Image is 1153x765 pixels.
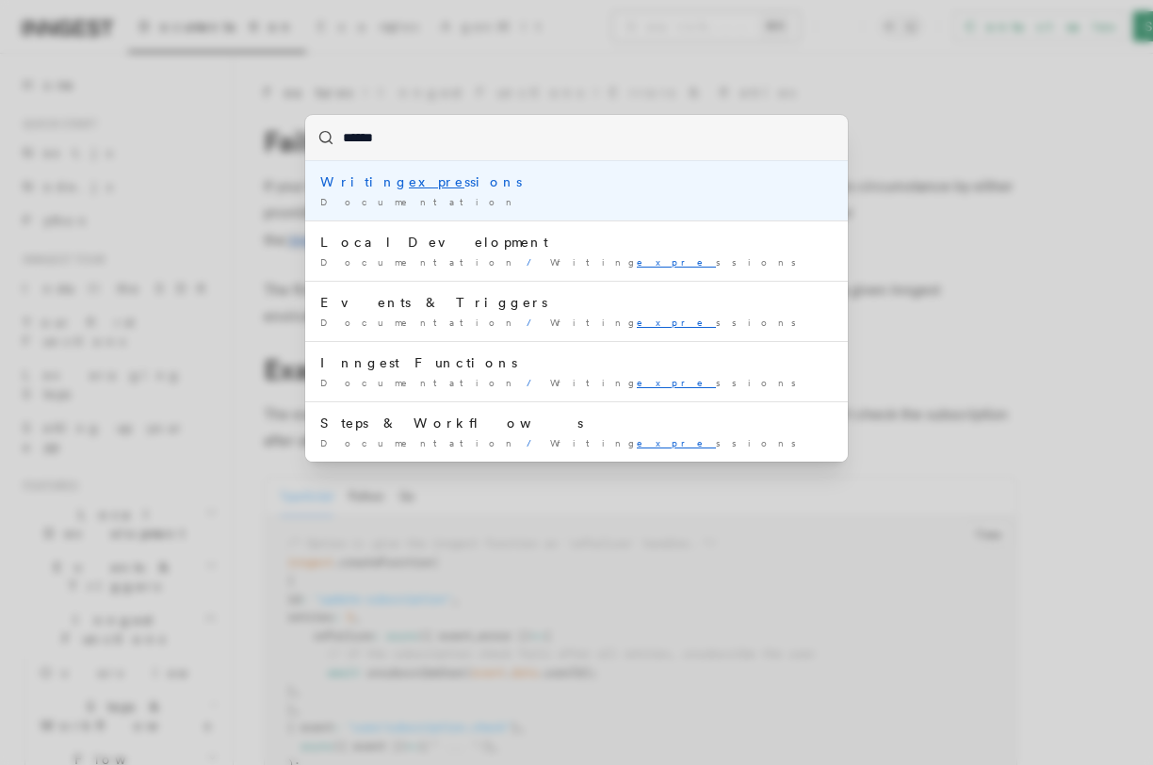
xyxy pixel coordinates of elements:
mark: expre [637,377,716,388]
div: Events & Triggers [320,293,833,312]
span: Writing ssions [550,317,807,328]
span: Documentation [320,437,519,448]
span: / [527,256,543,268]
div: Steps & Workflows [320,414,833,432]
mark: expre [637,317,716,328]
mark: expre [637,256,716,268]
span: Documentation [320,196,519,207]
mark: expre [409,174,464,189]
span: Documentation [320,377,519,388]
span: / [527,437,543,448]
span: Documentation [320,256,519,268]
span: / [527,377,543,388]
span: Writing ssions [550,437,807,448]
div: Inngest Functions [320,353,833,372]
div: Local Development [320,233,833,252]
mark: expre [637,437,716,448]
span: Writing ssions [550,256,807,268]
span: Documentation [320,317,519,328]
span: Writing ssions [550,377,807,388]
div: Writing ssions [320,172,833,191]
span: / [527,317,543,328]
